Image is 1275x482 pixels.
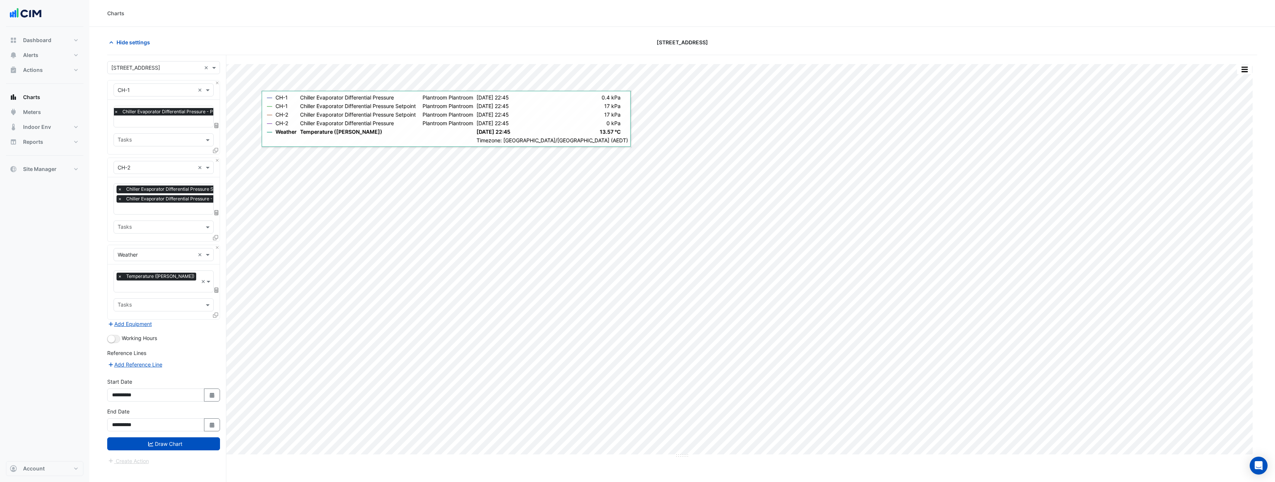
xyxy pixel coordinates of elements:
[107,408,130,415] label: End Date
[23,108,41,116] span: Meters
[10,51,17,59] app-icon: Alerts
[198,86,204,94] span: Clear
[213,122,220,129] span: Choose Function
[6,90,83,105] button: Charts
[117,301,132,310] div: Tasks
[117,38,150,46] span: Hide settings
[23,37,51,44] span: Dashboard
[215,80,220,85] button: Close
[10,138,17,146] app-icon: Reports
[23,66,43,74] span: Actions
[6,33,83,48] button: Dashboard
[124,185,280,193] span: Chiller Evaporator Differential Pressure Setpoint - Plantroom, Plantroom
[117,273,123,280] span: ×
[6,134,83,149] button: Reports
[117,185,123,193] span: ×
[6,120,83,134] button: Indoor Env
[6,63,83,77] button: Actions
[10,37,17,44] app-icon: Dashboard
[107,437,220,450] button: Draw Chart
[10,108,17,116] app-icon: Meters
[117,136,132,145] div: Tasks
[209,422,216,428] fa-icon: Select Date
[10,123,17,131] app-icon: Indoor Env
[23,93,40,101] span: Charts
[213,209,220,216] span: Choose Function
[124,195,262,203] span: Chiller Evaporator Differential Pressure - Plantroom, Plantroom
[23,138,43,146] span: Reports
[10,93,17,101] app-icon: Charts
[215,158,220,163] button: Close
[6,162,83,177] button: Site Manager
[213,234,218,241] span: Clone Favourites and Tasks from this Equipment to other Equipment
[107,457,149,463] app-escalated-ticket-create-button: Please draw the charts first
[121,108,258,115] span: Chiller Evaporator Differential Pressure - Plantroom, Plantroom
[107,9,124,17] div: Charts
[113,108,119,115] span: ×
[213,147,218,153] span: Clone Favourites and Tasks from this Equipment to other Equipment
[6,461,83,476] button: Account
[1237,65,1252,74] button: More Options
[198,251,204,259] span: Clear
[657,38,708,46] span: [STREET_ADDRESS]
[124,273,196,280] span: Temperature (Celcius)
[23,123,51,131] span: Indoor Env
[107,360,163,369] button: Add Reference Line
[1250,457,1268,475] div: Open Intercom Messenger
[23,165,57,173] span: Site Manager
[107,320,152,328] button: Add Equipment
[10,165,17,173] app-icon: Site Manager
[213,312,218,318] span: Clone Favourites and Tasks from this Equipment to other Equipment
[107,36,155,49] button: Hide settings
[117,195,123,203] span: ×
[198,164,204,171] span: Clear
[107,378,132,386] label: Start Date
[122,335,157,341] span: Working Hours
[117,223,132,232] div: Tasks
[107,349,146,357] label: Reference Lines
[10,66,17,74] app-icon: Actions
[201,278,206,285] span: Clear
[6,48,83,63] button: Alerts
[6,105,83,120] button: Meters
[9,6,42,21] img: Company Logo
[204,64,210,72] span: Clear
[209,392,216,398] fa-icon: Select Date
[215,245,220,250] button: Close
[213,287,220,294] span: Choose Function
[23,51,38,59] span: Alerts
[23,465,45,472] span: Account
